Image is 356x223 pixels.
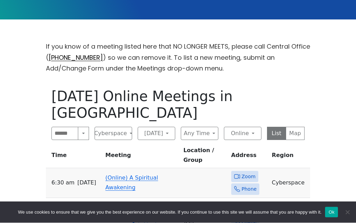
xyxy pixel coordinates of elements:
span: No [344,209,351,216]
h1: [DATE] Online Meetings in [GEOGRAPHIC_DATA] [51,88,305,122]
button: Online [224,127,261,140]
button: Any Time [181,127,218,140]
button: Search [78,127,89,140]
th: Address [228,146,269,168]
span: 6:30 AM [51,178,74,188]
button: Cyberspace [95,127,132,140]
button: Map [286,127,305,140]
span: [DATE] [77,178,96,188]
button: [DATE] [138,127,175,140]
span: We use cookies to ensure that we give you the best experience on our website. If you continue to ... [18,209,322,216]
button: List [267,127,286,140]
a: [PHONE_NUMBER] [49,53,103,62]
th: Time [46,146,103,168]
th: Region [269,146,310,168]
th: Meeting [103,146,180,168]
a: (Online) A Spiritual Awakening [105,175,158,191]
button: Ok [325,207,338,217]
th: Location / Group [180,146,228,168]
input: Search [51,127,78,140]
p: If you know of a meeting listed here that NO LONGER MEETS, please call Central Office ( ) so we c... [46,41,310,74]
span: Zoom [242,173,256,181]
span: Phone [242,185,257,194]
td: Cyberspace [269,168,310,198]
